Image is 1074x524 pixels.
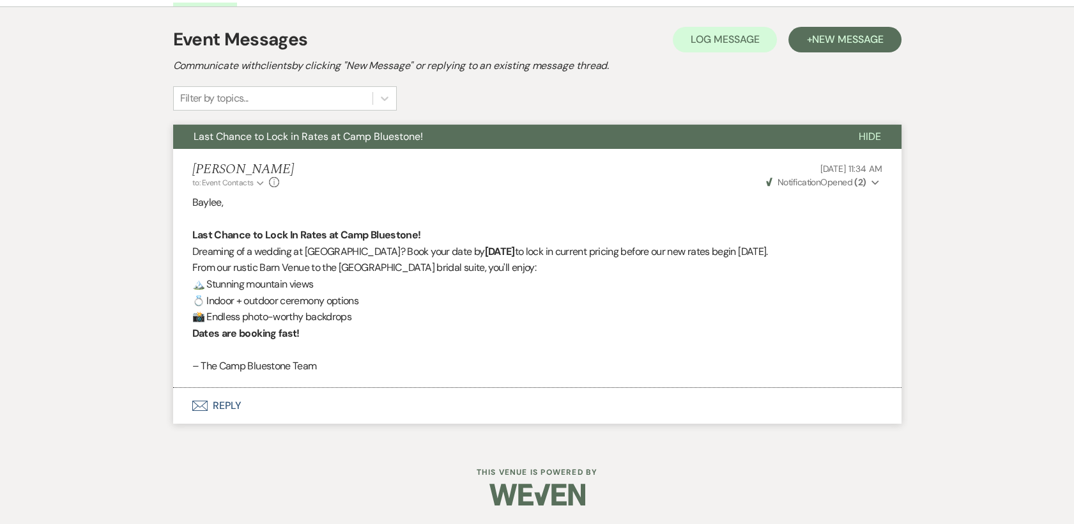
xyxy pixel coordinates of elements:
[820,163,882,174] span: [DATE] 11:34 AM
[192,178,254,188] span: to: Event Contacts
[192,177,266,189] button: to: Event Contacts
[192,358,882,374] p: – The Camp Bluestone Team
[812,33,883,46] span: New Message
[173,125,838,149] button: Last Chance to Lock in Rates at Camp Bluestone!
[788,27,901,52] button: +New Message
[194,130,423,143] span: Last Chance to Lock in Rates at Camp Bluestone!
[778,176,820,188] span: Notification
[484,245,514,258] strong: [DATE]
[192,228,421,242] strong: Last Chance to Lock In Rates at Camp Bluestone!
[192,162,294,178] h5: [PERSON_NAME]
[489,472,585,517] img: Weven Logo
[173,26,308,53] h1: Event Messages
[766,176,866,188] span: Opened
[838,125,901,149] button: Hide
[192,276,882,293] p: 🏔️ Stunning mountain views
[854,176,866,188] strong: ( 2 )
[764,176,882,189] button: NotificationOpened (2)
[192,309,882,325] p: 📸 Endless photo-worthy backdrops
[180,91,249,106] div: Filter by topics...
[192,293,882,309] p: 💍 Indoor + outdoor ceremony options
[192,194,882,211] p: Baylee,
[192,259,882,276] p: From our rustic Barn Venue to the [GEOGRAPHIC_DATA] bridal suite, you'll enjoy:
[859,130,881,143] span: Hide
[173,388,901,424] button: Reply
[192,327,300,340] strong: Dates are booking fast!
[691,33,759,46] span: Log Message
[673,27,777,52] button: Log Message
[192,243,882,260] p: Dreaming of a wedding at [GEOGRAPHIC_DATA]? Book your date by to lock in current pricing before o...
[173,58,901,73] h2: Communicate with clients by clicking "New Message" or replying to an existing message thread.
